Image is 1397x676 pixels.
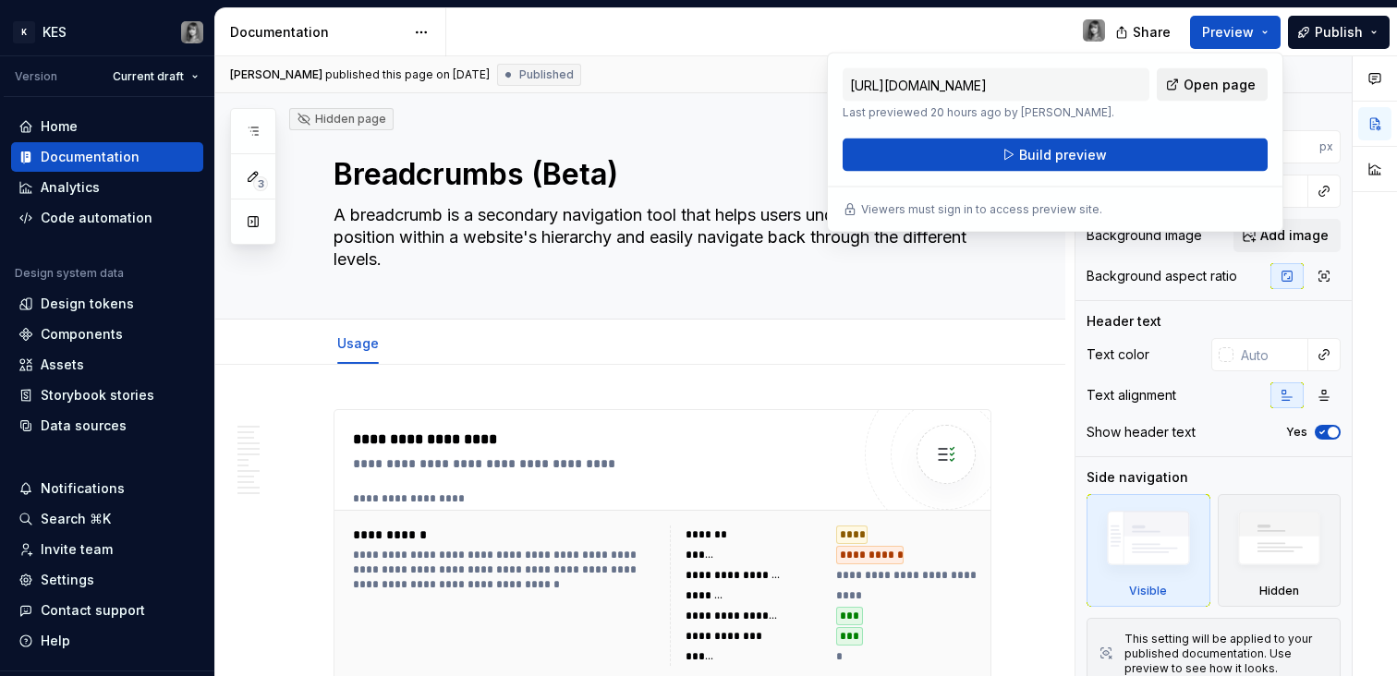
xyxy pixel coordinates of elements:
div: Visible [1087,494,1210,607]
a: Components [11,320,203,349]
div: KES [43,23,67,42]
a: Code automation [11,203,203,233]
div: Hidden page [297,112,386,127]
span: Published [519,67,574,82]
img: Katarzyna Tomżyńska [181,21,203,43]
a: Design tokens [11,289,203,319]
div: Search ⌘K [41,510,111,528]
div: Show header text [1087,423,1196,441]
a: Data sources [11,411,203,441]
span: Add image [1260,226,1329,245]
div: Home [41,117,78,136]
div: Notifications [41,479,125,498]
a: Invite team [11,535,203,564]
label: Yes [1286,425,1307,440]
button: Help [11,626,203,656]
div: Hidden [1259,584,1299,598]
button: Publish [1288,16,1390,49]
button: Search ⌘K [11,504,203,534]
a: Assets [11,350,203,380]
div: Hidden [1218,494,1342,607]
div: Text alignment [1087,386,1176,404]
div: Design system data [15,266,124,281]
a: Usage [337,335,379,351]
span: 3 [253,176,268,191]
input: Auto [1233,338,1308,371]
input: Auto [1248,130,1319,163]
div: Visible [1129,584,1167,598]
div: Usage [330,323,386,362]
div: Design tokens [41,295,134,313]
button: Current draft [104,64,207,90]
div: Documentation [230,23,405,42]
div: Help [41,632,70,650]
button: Share [1106,16,1183,49]
div: Contact support [41,601,145,620]
div: Documentation [41,148,140,166]
span: Preview [1202,23,1254,42]
div: K [13,21,35,43]
span: Build preview [1019,146,1107,164]
a: Analytics [11,173,203,202]
a: Home [11,112,203,141]
div: Data sources [41,416,127,435]
div: Background aspect ratio [1087,267,1237,285]
textarea: A breadcrumb is a secondary navigation tool that helps users understand their position within a w... [330,200,988,274]
a: Settings [11,565,203,595]
div: published this page on [DATE] [325,67,490,82]
div: Settings [41,571,94,589]
div: Analytics [41,178,100,197]
span: [PERSON_NAME] [230,67,322,82]
button: KKESKatarzyna Tomżyńska [4,12,211,52]
div: Storybook stories [41,386,154,404]
div: Components [41,325,123,344]
button: Add image [1233,219,1341,252]
textarea: Breadcrumbs (Beta) [330,152,988,197]
button: Notifications [11,474,203,503]
span: Share [1133,23,1171,42]
a: Documentation [11,142,203,172]
button: Contact support [11,596,203,625]
div: This setting will be applied to your published documentation. Use preview to see how it looks. [1124,632,1329,676]
img: Katarzyna Tomżyńska [1083,19,1105,42]
div: Side navigation [1087,468,1188,487]
p: px [1319,139,1333,154]
a: Open page [1157,68,1268,102]
span: Current draft [113,69,184,84]
button: Build preview [843,139,1268,172]
div: Header text [1087,312,1161,331]
p: Viewers must sign in to access preview site. [861,202,1102,217]
p: Last previewed 20 hours ago by [PERSON_NAME]. [843,105,1149,120]
div: Invite team [41,540,113,559]
button: Preview [1190,16,1281,49]
span: Open page [1184,76,1256,94]
div: Version [15,69,57,84]
div: Background image [1087,226,1202,245]
div: Code automation [41,209,152,227]
div: Text color [1087,345,1149,364]
div: Assets [41,356,84,374]
a: Storybook stories [11,380,203,410]
span: Publish [1315,23,1363,42]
